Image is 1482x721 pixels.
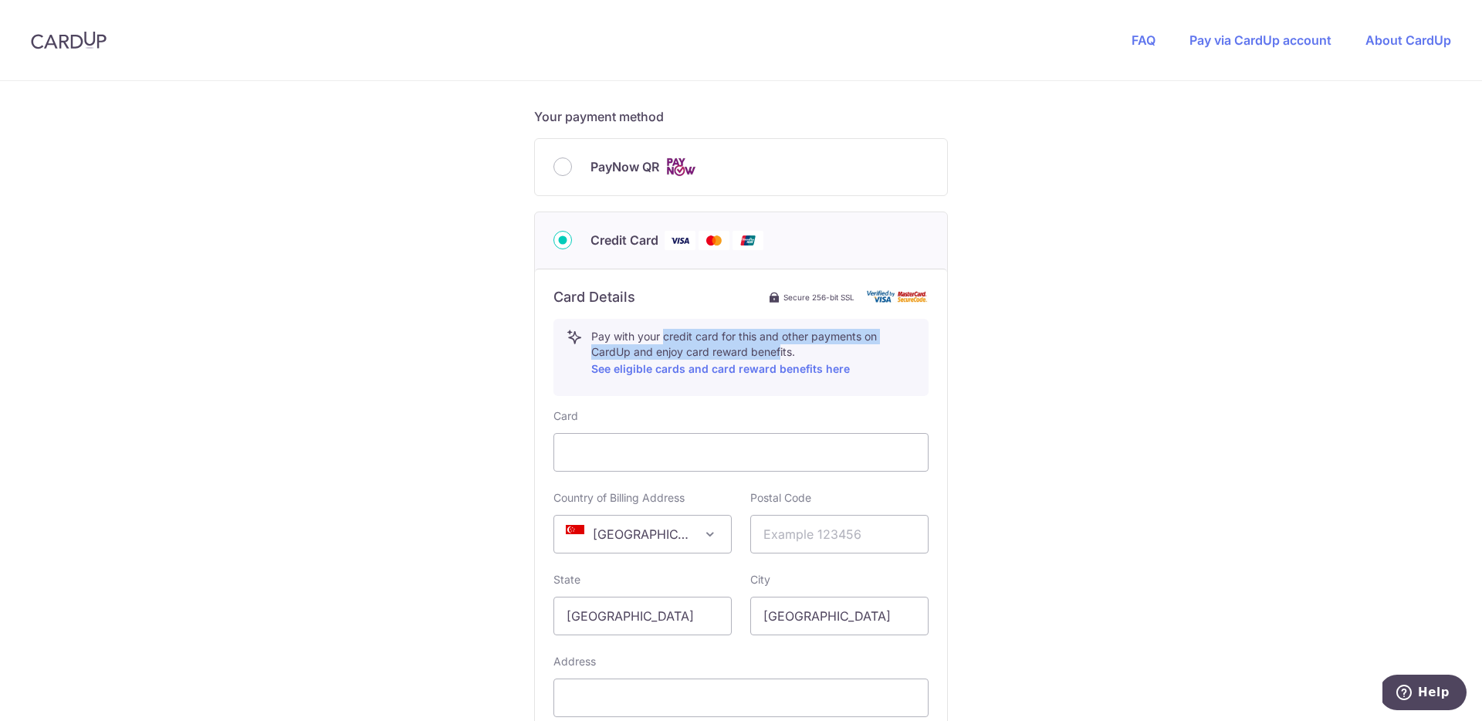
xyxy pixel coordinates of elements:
span: Singapore [554,516,731,553]
h5: Your payment method [534,107,948,126]
iframe: Opens a widget where you can find more information [1382,675,1467,713]
a: Pay via CardUp account [1189,32,1331,48]
label: City [750,572,770,587]
input: Example 123456 [750,515,929,553]
label: Card [553,408,578,424]
a: About CardUp [1365,32,1451,48]
a: See eligible cards and card reward benefits here [591,362,850,375]
div: PayNow QR Cards logo [553,157,929,177]
label: Address [553,654,596,669]
img: CardUp [31,31,107,49]
img: Cards logo [665,157,696,177]
h6: Card Details [553,288,635,306]
img: card secure [867,290,929,303]
iframe: Secure card payment input frame [567,443,915,462]
div: Credit Card Visa Mastercard Union Pay [553,231,929,250]
label: Postal Code [750,490,811,506]
label: Country of Billing Address [553,490,685,506]
p: Pay with your credit card for this and other payments on CardUp and enjoy card reward benefits. [591,329,915,378]
span: Credit Card [590,231,658,249]
a: FAQ [1132,32,1155,48]
span: Singapore [553,515,732,553]
span: Secure 256-bit SSL [783,291,854,303]
label: State [553,572,580,587]
img: Union Pay [733,231,763,250]
img: Mastercard [699,231,729,250]
img: Visa [665,231,695,250]
span: PayNow QR [590,157,659,176]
